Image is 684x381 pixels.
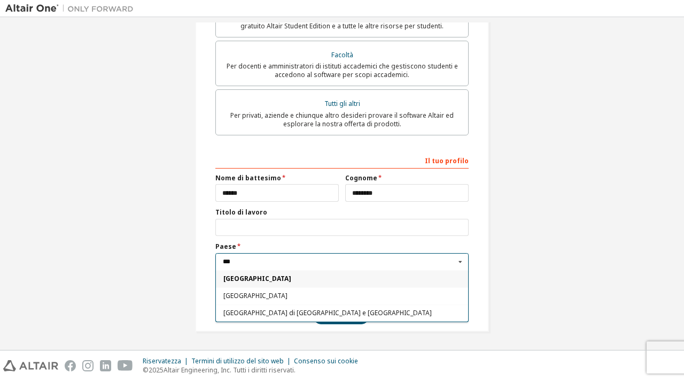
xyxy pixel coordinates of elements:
img: altair_logo.svg [3,360,58,371]
font: © [143,365,149,375]
font: Il tuo profilo [425,156,469,165]
font: Per privati, aziende e chiunque altro desideri provare il software Altair ed esplorare la nostra ... [230,111,454,128]
img: youtube.svg [118,360,133,371]
font: Altair Engineering, Inc. Tutti i diritti riservati. [164,365,296,375]
font: [GEOGRAPHIC_DATA] [223,274,291,283]
font: Riservatezza [143,356,181,365]
font: Cognome [345,173,377,182]
font: [GEOGRAPHIC_DATA] di [GEOGRAPHIC_DATA] e [GEOGRAPHIC_DATA] [223,308,432,317]
img: instagram.svg [82,360,94,371]
font: Termini di utilizzo del sito web [191,356,284,365]
font: [GEOGRAPHIC_DATA] [223,291,287,300]
img: linkedin.svg [100,360,111,371]
img: Altair Uno [5,3,139,14]
font: Facoltà [331,50,353,59]
font: Consenso sui cookie [294,356,358,365]
font: Paese [215,242,236,251]
img: facebook.svg [65,360,76,371]
font: 2025 [149,365,164,375]
font: Per docenti e amministratori di istituti accademici che gestiscono studenti e accedono al softwar... [227,62,458,79]
font: Tutti gli altri [324,99,360,108]
font: Titolo di lavoro [215,208,267,217]
font: Nome di battesimo [215,173,281,182]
